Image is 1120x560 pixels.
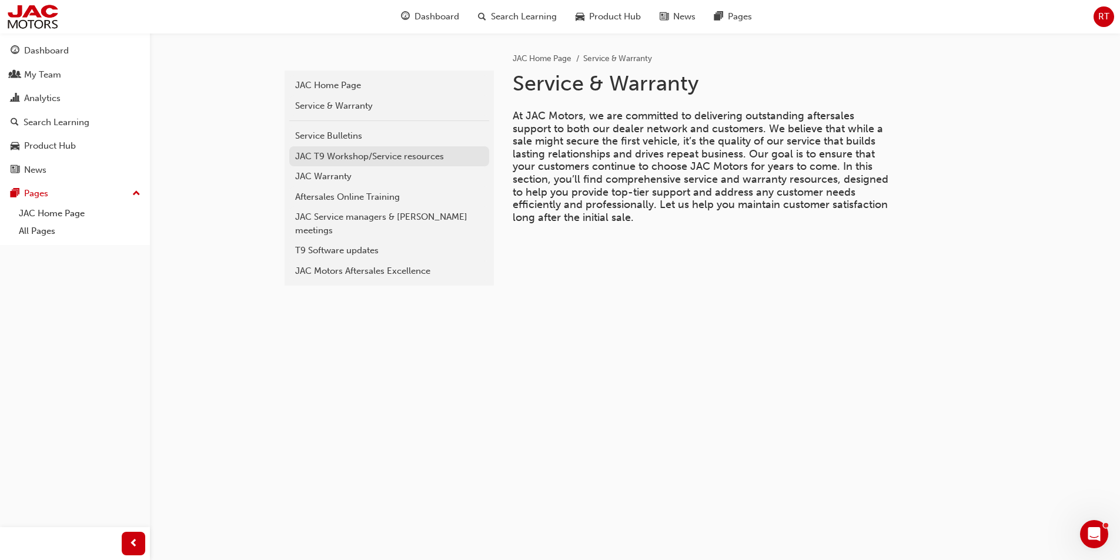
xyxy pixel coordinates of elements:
[24,44,69,58] div: Dashboard
[289,126,489,146] a: Service Bulletins
[513,53,571,63] a: JAC Home Page
[295,210,483,237] div: JAC Service managers & [PERSON_NAME] meetings
[491,10,557,24] span: Search Learning
[289,187,489,207] a: Aftersales Online Training
[576,9,584,24] span: car-icon
[295,79,483,92] div: JAC Home Page
[705,5,761,29] a: pages-iconPages
[11,70,19,81] span: people-icon
[289,166,489,187] a: JAC Warranty
[289,96,489,116] a: Service & Warranty
[289,75,489,96] a: JAC Home Page
[650,5,705,29] a: news-iconNews
[295,264,483,278] div: JAC Motors Aftersales Excellence
[1080,520,1108,548] iframe: Intercom live chat
[11,93,19,104] span: chart-icon
[5,183,145,204] button: Pages
[289,240,489,261] a: T9 Software updates
[24,139,76,153] div: Product Hub
[673,10,696,24] span: News
[5,64,145,86] a: My Team
[583,52,652,66] li: Service & Warranty
[5,159,145,181] a: News
[289,207,489,240] a: JAC Service managers & [PERSON_NAME] meetings
[24,187,48,200] div: Pages
[295,150,483,163] div: JAC T9 Workshop/Service resources
[414,10,459,24] span: Dashboard
[14,204,145,223] a: JAC Home Page
[295,170,483,183] div: JAC Warranty
[11,189,19,199] span: pages-icon
[478,9,486,24] span: search-icon
[401,9,410,24] span: guage-icon
[11,141,19,152] span: car-icon
[24,92,61,105] div: Analytics
[295,99,483,113] div: Service & Warranty
[5,38,145,183] button: DashboardMy TeamAnalyticsSearch LearningProduct HubNews
[289,146,489,167] a: JAC T9 Workshop/Service resources
[14,222,145,240] a: All Pages
[513,109,891,224] span: At JAC Motors, we are committed to delivering outstanding aftersales support to both our dealer n...
[660,9,668,24] span: news-icon
[24,163,46,177] div: News
[11,46,19,56] span: guage-icon
[289,261,489,281] a: JAC Motors Aftersales Excellence
[5,40,145,62] a: Dashboard
[11,118,19,128] span: search-icon
[11,165,19,176] span: news-icon
[392,5,469,29] a: guage-iconDashboard
[295,129,483,143] div: Service Bulletins
[24,68,61,82] div: My Team
[295,244,483,257] div: T9 Software updates
[1094,6,1114,27] button: RT
[132,186,141,202] span: up-icon
[566,5,650,29] a: car-iconProduct Hub
[728,10,752,24] span: Pages
[5,135,145,157] a: Product Hub
[5,88,145,109] a: Analytics
[5,112,145,133] a: Search Learning
[589,10,641,24] span: Product Hub
[1098,10,1109,24] span: RT
[24,116,89,129] div: Search Learning
[129,536,138,551] span: prev-icon
[714,9,723,24] span: pages-icon
[513,71,898,96] h1: Service & Warranty
[295,190,483,204] div: Aftersales Online Training
[469,5,566,29] a: search-iconSearch Learning
[6,4,59,30] img: jac-portal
